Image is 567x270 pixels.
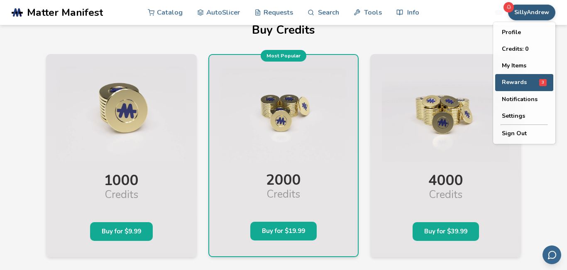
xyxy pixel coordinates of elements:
[508,5,555,20] button: SillyAndrew
[58,67,185,162] img: Starter Pack
[221,188,347,209] div: Credits
[495,108,553,124] button: Settings
[495,125,553,142] button: Sign Out
[382,189,509,209] div: Credits
[539,79,547,86] span: 3
[495,24,553,41] button: Profile
[221,163,347,188] div: 2000
[58,189,185,209] div: Credits
[502,96,538,103] span: Notifications
[27,7,103,18] span: Matter Manifest
[90,222,153,241] button: Buy for $9.99
[495,57,553,74] button: My Items
[502,79,527,86] span: Rewards
[46,24,521,37] h1: Buy Credits
[250,222,317,240] button: Buy for $19.99
[58,164,185,189] div: 1000
[382,164,509,189] div: 4000
[543,245,561,264] button: Send feedback via email
[493,22,555,144] div: SillyAndrew
[221,67,347,162] img: Pro Pack
[495,41,553,57] button: Credits: 0
[382,67,509,162] img: Premium Pack
[413,222,479,241] button: Buy for $39.99
[261,50,306,62] div: Most Popular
